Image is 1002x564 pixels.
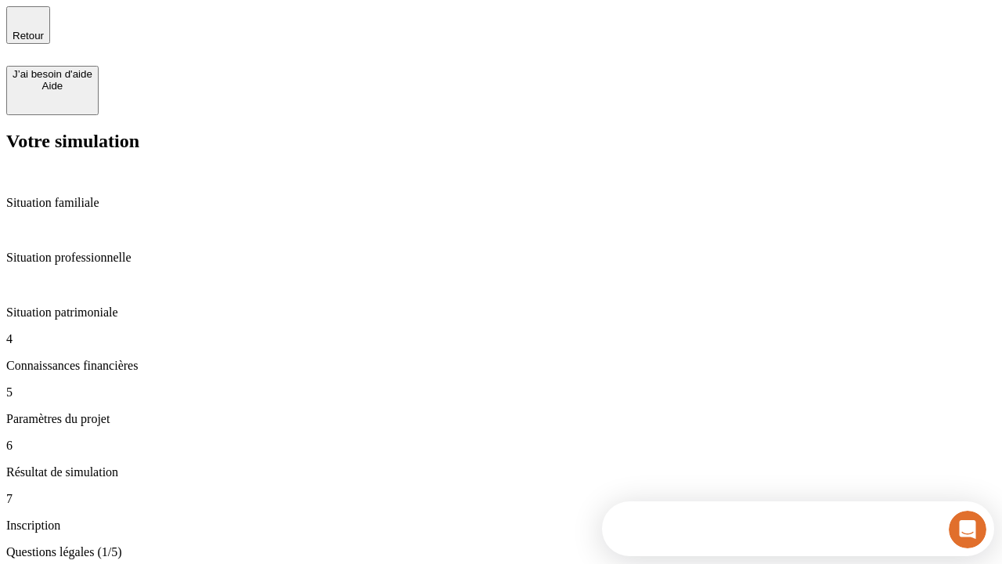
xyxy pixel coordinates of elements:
[949,511,986,548] iframe: Intercom live chat
[6,131,996,152] h2: Votre simulation
[13,30,44,42] span: Retour
[6,492,996,506] p: 7
[6,6,50,44] button: Retour
[6,519,996,533] p: Inscription
[602,501,994,556] iframe: Intercom live chat discovery launcher
[6,251,996,265] p: Situation professionnelle
[6,439,996,453] p: 6
[6,196,996,210] p: Situation familiale
[13,68,92,80] div: J’ai besoin d'aide
[16,26,385,42] div: L’équipe répond généralement dans un délai de quelques minutes.
[6,305,996,320] p: Situation patrimoniale
[13,80,92,92] div: Aide
[6,6,431,49] div: Ouvrir le Messenger Intercom
[6,465,996,479] p: Résultat de simulation
[16,13,385,26] div: Vous avez besoin d’aide ?
[6,66,99,115] button: J’ai besoin d'aideAide
[6,545,996,559] p: Questions légales (1/5)
[6,412,996,426] p: Paramètres du projet
[6,332,996,346] p: 4
[6,359,996,373] p: Connaissances financières
[6,385,996,399] p: 5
